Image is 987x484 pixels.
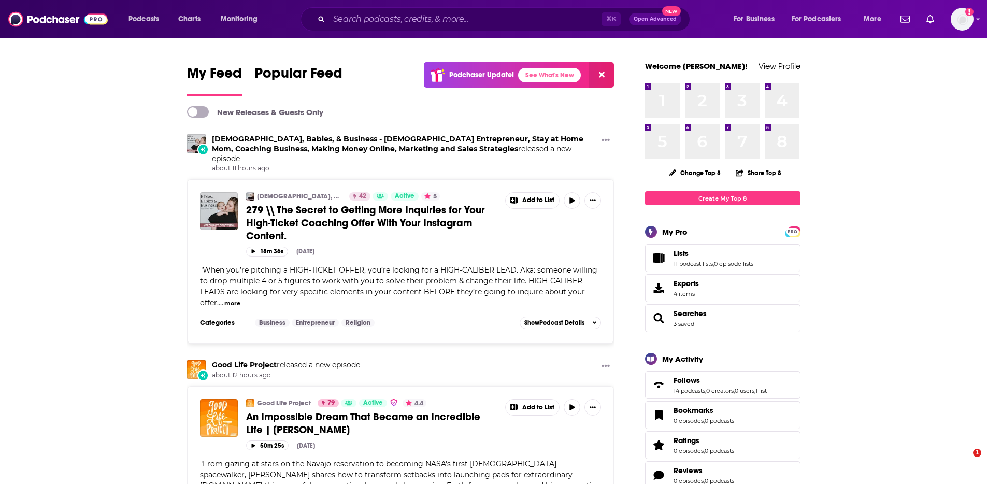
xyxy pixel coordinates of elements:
button: ShowPodcast Details [520,317,602,329]
span: " [200,265,597,307]
span: PRO [786,228,799,236]
button: open menu [785,11,856,27]
a: New Releases & Guests Only [187,106,323,118]
a: Ratings [649,438,669,452]
img: Bibles, Babies, & Business - Christian Entrepreneur, Stay at Home Mom, Coaching Business, Making ... [246,192,254,201]
button: 18m 36s [246,247,288,257]
img: Podchaser - Follow, Share and Rate Podcasts [8,9,108,29]
span: Active [395,191,414,202]
span: Reviews [674,466,703,475]
span: Add to List [522,196,554,204]
span: My Feed [187,64,242,88]
a: Bookmarks [649,408,669,422]
a: Show notifications dropdown [896,10,914,28]
a: Create My Top 8 [645,191,800,205]
a: Religion [341,319,375,327]
button: Show More Button [506,193,560,208]
a: Reviews [649,468,669,482]
span: Charts [178,12,201,26]
img: Good Life Project [187,360,206,379]
span: 279 \\ The Secret to Getting More Inquiries for Your High-Ticket Coaching Offer With Your Instagr... [246,204,485,243]
button: Open AdvancedNew [629,13,681,25]
button: Show More Button [506,400,560,415]
a: Business [255,319,290,327]
span: 42 [359,191,366,202]
h3: released a new episode [212,360,360,370]
img: User Profile [951,8,974,31]
a: Follows [649,378,669,392]
span: Popular Feed [254,64,342,88]
a: 0 episodes [674,447,704,454]
a: Charts [171,11,207,27]
div: [DATE] [297,442,315,449]
span: 79 [327,398,335,408]
span: Exports [674,279,699,288]
div: New Episode [197,369,209,381]
a: Bookmarks [674,406,734,415]
span: For Business [734,12,775,26]
a: My Feed [187,64,242,96]
a: Active [359,399,387,407]
a: Active [391,192,419,201]
div: [DATE] [296,248,314,255]
div: My Activity [662,354,703,364]
button: 50m 25s [246,440,289,450]
a: Searches [649,311,669,325]
svg: Add a profile image [965,8,974,16]
span: Lists [645,244,800,272]
span: ⌘ K [602,12,621,26]
a: 42 [349,192,370,201]
img: Good Life Project [246,399,254,407]
span: about 11 hours ago [212,164,598,173]
a: 14 podcasts [674,387,705,394]
span: For Podcasters [792,12,841,26]
span: Show Podcast Details [524,319,584,326]
span: about 12 hours ago [212,371,360,380]
a: Welcome [PERSON_NAME]! [645,61,748,71]
span: An Impossible Dream That Became an Incredible Life | [PERSON_NAME] [246,410,480,436]
button: open menu [121,11,173,27]
button: Show More Button [584,192,601,209]
div: Search podcasts, credits, & more... [310,7,700,31]
img: Bibles, Babies, & Business - Christian Entrepreneur, Stay at Home Mom, Coaching Business, Making ... [187,134,206,153]
a: Good Life Project [257,399,311,407]
a: [DEMOGRAPHIC_DATA], Babies, & Business - [DEMOGRAPHIC_DATA] Entrepreneur, Stay at Home Mom, Coach... [257,192,342,201]
input: Search podcasts, credits, & more... [329,11,602,27]
img: An Impossible Dream That Became an Incredible Life | Dr. Bernard A. Harris Jr. [200,399,238,437]
a: Popular Feed [254,64,342,96]
span: More [864,12,881,26]
div: My Pro [662,227,688,237]
button: more [224,299,240,308]
a: PRO [786,227,799,235]
button: open menu [213,11,271,27]
a: 0 episode lists [714,260,753,267]
span: , [734,387,735,394]
a: 0 podcasts [705,417,734,424]
button: 5 [421,192,440,201]
span: New [662,6,681,16]
a: View Profile [759,61,800,71]
h3: released a new episode [212,134,598,163]
iframe: Intercom live chat [952,449,977,474]
a: 0 podcasts [705,447,734,454]
span: Add to List [522,404,554,411]
a: Entrepreneur [292,319,339,327]
a: 279 \\ The Secret to Getting More Inquiries for Your High-Ticket Coaching Offer With Your Instagr... [200,192,238,230]
span: Ratings [674,436,699,445]
span: , [754,387,755,394]
span: When you’re pitching a HIGH-TICKET OFFER, you’re looking for a HIGH-CALIBER LEAD. Aka: someone wi... [200,265,597,307]
span: Active [363,398,383,408]
button: Show More Button [597,360,614,373]
a: Show notifications dropdown [922,10,938,28]
span: Follows [645,371,800,399]
span: ... [219,298,223,307]
span: Bookmarks [645,401,800,429]
a: An Impossible Dream That Became an Incredible Life | [PERSON_NAME] [246,410,498,436]
a: Reviews [674,466,734,475]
